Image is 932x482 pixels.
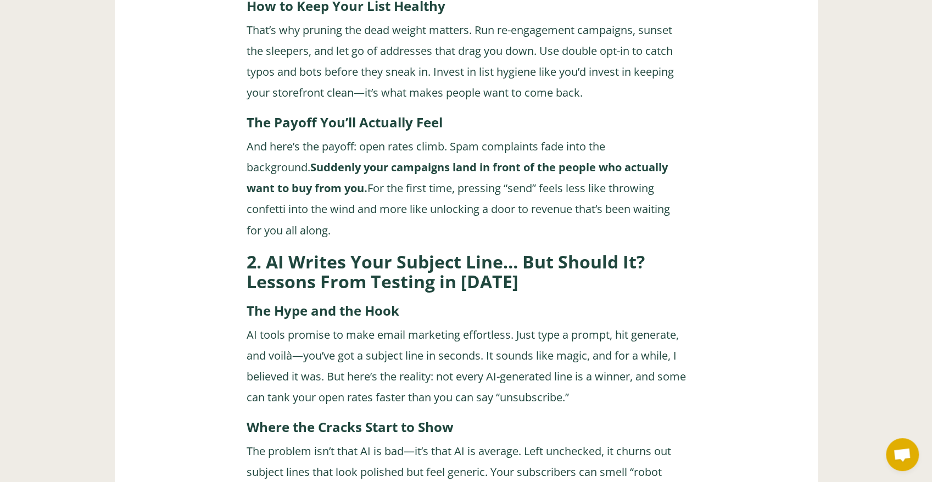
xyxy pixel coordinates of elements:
h3: Where the Cracks Start to Show [247,418,686,435]
div: Open chat [886,438,919,471]
h3: The Payoff You’ll Actually Feel [247,114,686,131]
h2: 2. AI Writes Your Subject Line… But Should It? Lessons From Testing in [DATE] [247,251,686,291]
p: That’s why pruning the dead weight matters. Run re-engagement campaigns, sunset the sleepers, and... [247,20,686,103]
strong: Suddenly your campaigns land in front of the people who actually want to buy from you. [247,160,668,195]
p: AI tools promise to make email marketing effortless. Just type a prompt, hit generate, and voilà—... [247,324,686,407]
p: And here’s the payoff: open rates climb. Spam complaints fade into the background. For the first ... [247,136,686,240]
h3: The Hype and the Hook [247,302,686,318]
